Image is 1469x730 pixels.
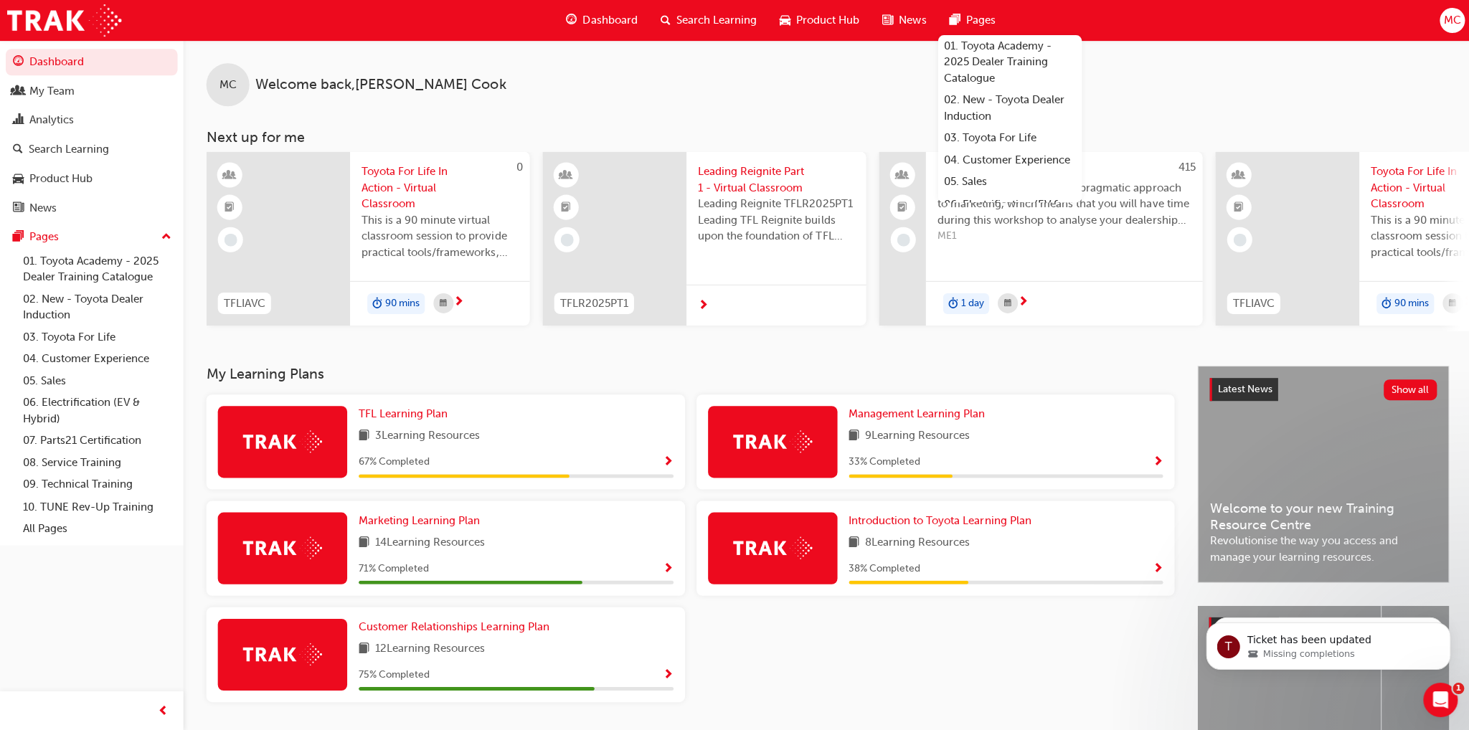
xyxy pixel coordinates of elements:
a: Latest NewsShow all [1207,377,1434,400]
span: news-icon [881,11,892,29]
div: Product Hub [29,170,93,186]
a: 06. Electrification (EV & Hybrid) [936,193,1080,231]
a: All Pages [17,516,177,539]
img: Trak [732,536,811,558]
span: TFL Learning Plan [358,407,447,419]
span: This is a 90 minute virtual classroom session to provide practical tools/frameworks, behaviours a... [361,212,517,260]
img: Trak [242,642,321,664]
span: MC [1440,12,1458,29]
span: 0 [515,160,521,173]
div: Search Learning [29,141,109,158]
span: book-icon [847,427,858,445]
span: guage-icon [565,11,576,29]
button: Show Progress [661,559,672,577]
span: Show Progress [1150,561,1161,574]
button: Show Progress [661,665,672,683]
button: Pages [6,223,177,250]
span: 1 day [959,295,982,311]
span: Welcome back , [PERSON_NAME] Cook [255,77,505,93]
a: Dashboard [6,49,177,75]
a: TFL Learning Plan [358,405,453,422]
span: News [897,12,925,29]
div: My Team [29,83,75,100]
span: search-icon [659,11,669,29]
a: News [6,194,177,221]
img: Trak [242,430,321,452]
span: calendar-icon [1446,294,1453,312]
span: TFLIAVC [1230,295,1272,311]
span: Show Progress [1150,455,1161,468]
span: learningRecordVerb_NONE-icon [559,233,572,246]
span: booktick-icon [1232,198,1242,217]
span: next-icon [453,295,463,308]
img: Trak [732,430,811,452]
img: Trak [7,4,121,37]
span: 67 % Completed [358,453,429,470]
a: 02. New - Toyota Dealer Induction [17,288,177,326]
a: 09. Technical Training [17,473,177,495]
span: book-icon [358,533,369,551]
span: Pages [964,12,993,29]
a: Management Learning Plan [847,405,989,422]
span: search-icon [13,143,23,156]
span: Leading Reignite TFLR2025PT1 Leading TFL Reignite builds upon the foundation of TFL Reignite, rea... [696,195,853,244]
span: 14 Learning Resources [374,533,484,551]
a: TFLR2025PT1Leading Reignite Part 1 - Virtual ClassroomLeading Reignite TFLR2025PT1 Leading TFL Re... [542,151,864,325]
span: ME1 [935,227,1189,244]
span: booktick-icon [225,198,235,217]
div: Pages [29,228,59,245]
span: news-icon [13,202,24,214]
a: 03. Toyota For Life [17,326,177,348]
h3: Next up for me [183,129,1469,146]
a: Introduction to Toyota Learning Plan [847,511,1035,528]
span: 90 mins [384,295,419,311]
span: car-icon [778,11,789,29]
a: 02. New - Toyota Dealer Induction [936,89,1080,127]
span: Latest News [1215,382,1270,394]
span: book-icon [358,639,369,657]
span: Leading Reignite Part 1 - Virtual Classroom [696,163,853,195]
h3: My Learning Plans [206,365,1172,381]
div: News [29,199,57,216]
div: Analytics [29,112,74,128]
a: Customer Relationships Learning Plan [358,617,554,634]
span: Dashboard [582,12,636,29]
span: 3 Learning Resources [374,427,479,445]
span: learningRecordVerb_NONE-icon [224,233,237,246]
span: Show Progress [661,561,672,574]
a: Product Hub [6,165,177,191]
a: 01. Toyota Academy - 2025 Dealer Training Catalogue [17,250,177,288]
span: next-icon [1016,295,1026,308]
span: pages-icon [948,11,958,29]
a: 01. Toyota Academy - 2025 Dealer Training Catalogue [936,35,1080,90]
button: Show all [1381,379,1435,399]
button: Show Progress [1150,559,1161,577]
span: 12 Learning Resources [374,639,484,657]
span: Product Hub [795,12,858,29]
span: Search Learning [675,12,755,29]
a: 10. TUNE Rev-Up Training [17,495,177,517]
a: Analytics [6,107,177,133]
span: learningResourceType_INSTRUCTOR_LED-icon [560,166,570,184]
span: TFLIAVC [223,295,265,311]
span: people-icon [896,166,906,184]
button: DashboardMy TeamAnalyticsSearch LearningProduct HubNews [6,46,177,223]
span: 71 % Completed [358,559,428,576]
span: booktick-icon [896,198,906,217]
a: 06. Electrification (EV & Hybrid) [17,391,177,429]
button: MC [1437,8,1462,33]
span: learningResourceType_INSTRUCTOR_LED-icon [1232,166,1242,184]
span: 415 [1176,160,1193,173]
span: calendar-icon [439,294,446,312]
span: prev-icon [158,701,169,719]
span: 9 Learning Resources [864,427,968,445]
span: learningRecordVerb_NONE-icon [895,233,908,246]
button: Show Progress [1150,452,1161,470]
a: Latest NewsShow allWelcome to your new Training Resource CentreRevolutionise the way you access a... [1195,365,1446,582]
a: 04. Customer Experience [17,347,177,369]
span: up-icon [161,227,171,246]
